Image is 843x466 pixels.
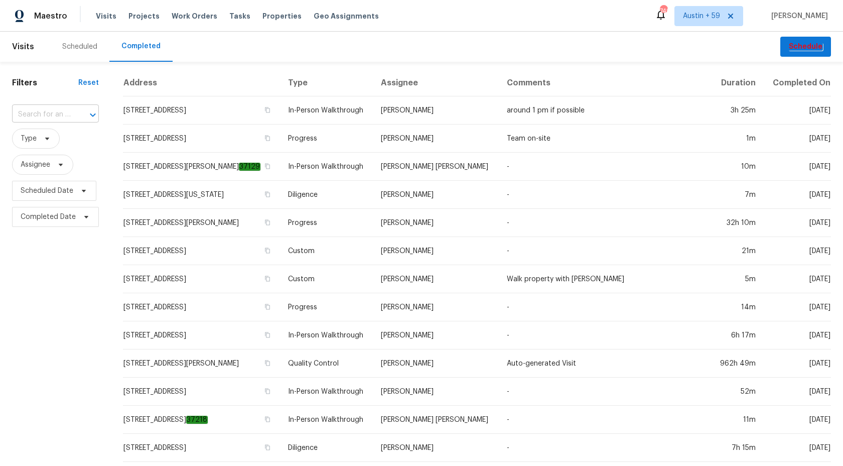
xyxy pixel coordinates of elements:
[788,43,823,51] em: Schedule
[373,406,498,434] td: [PERSON_NAME] [PERSON_NAME]
[12,107,71,123] input: Search for an address...
[499,406,711,434] td: -
[263,359,272,368] button: Copy Address
[683,11,720,21] span: Austin + 59
[263,330,272,339] button: Copy Address
[280,378,373,406] td: In-Person Walkthrough
[499,434,711,462] td: -
[767,11,828,21] span: [PERSON_NAME]
[373,70,498,96] th: Assignee
[499,378,711,406] td: -
[21,160,50,170] span: Assignee
[280,265,373,293] td: Custom
[263,246,272,255] button: Copy Address
[172,11,217,21] span: Work Orders
[499,209,711,237] td: -
[86,108,100,122] button: Open
[764,125,831,153] td: [DATE]
[499,153,711,181] td: -
[373,434,498,462] td: [PERSON_NAME]
[499,181,711,209] td: -
[123,181,280,209] td: [STREET_ADDRESS][US_STATE]
[499,321,711,350] td: -
[263,105,272,114] button: Copy Address
[499,293,711,321] td: -
[764,96,831,125] td: [DATE]
[373,378,498,406] td: [PERSON_NAME]
[764,321,831,350] td: [DATE]
[186,416,208,424] em: 37218
[123,378,280,406] td: [STREET_ADDRESS]
[373,237,498,265] td: [PERSON_NAME]
[711,209,764,237] td: 32h 10m
[373,321,498,350] td: [PERSON_NAME]
[711,378,764,406] td: 52m
[78,78,99,88] div: Reset
[764,434,831,462] td: [DATE]
[123,434,280,462] td: [STREET_ADDRESS]
[263,302,272,311] button: Copy Address
[280,434,373,462] td: Diligence
[123,293,280,321] td: [STREET_ADDRESS]
[711,350,764,378] td: 962h 49m
[262,11,302,21] span: Properties
[280,406,373,434] td: In-Person Walkthrough
[373,181,498,209] td: [PERSON_NAME]
[123,350,280,378] td: [STREET_ADDRESS][PERSON_NAME]
[263,387,272,396] button: Copy Address
[123,321,280,350] td: [STREET_ADDRESS]
[780,37,831,57] button: Schedule
[96,11,116,21] span: Visits
[711,434,764,462] td: 7h 15m
[373,350,498,378] td: [PERSON_NAME]
[239,163,260,171] em: 37129
[280,96,373,125] td: In-Person Walkthrough
[711,153,764,181] td: 10m
[764,350,831,378] td: [DATE]
[123,265,280,293] td: [STREET_ADDRESS]
[280,181,373,209] td: Diligence
[764,293,831,321] td: [DATE]
[123,237,280,265] td: [STREET_ADDRESS]
[499,265,711,293] td: Walk property with [PERSON_NAME]
[21,134,37,144] span: Type
[12,36,34,58] span: Visits
[711,406,764,434] td: 11m
[499,350,711,378] td: Auto-generated Visit
[263,190,272,199] button: Copy Address
[373,96,498,125] td: [PERSON_NAME]
[229,13,250,20] span: Tasks
[12,78,78,88] h1: Filters
[764,153,831,181] td: [DATE]
[373,293,498,321] td: [PERSON_NAME]
[123,96,280,125] td: [STREET_ADDRESS]
[263,134,272,143] button: Copy Address
[711,293,764,321] td: 14m
[711,265,764,293] td: 5m
[764,209,831,237] td: [DATE]
[263,162,272,171] button: Copy Address
[21,186,73,196] span: Scheduled Date
[280,70,373,96] th: Type
[711,321,764,350] td: 6h 17m
[711,237,764,265] td: 21m
[711,70,764,96] th: Duration
[499,125,711,153] td: Team on-site
[123,153,280,181] td: [STREET_ADDRESS][PERSON_NAME]
[280,153,373,181] td: In-Person Walkthrough
[660,6,667,16] div: 749
[499,96,711,125] td: around 1 pm if possible
[711,125,764,153] td: 1m
[263,443,272,452] button: Copy Address
[499,237,711,265] td: -
[280,293,373,321] td: Progress
[280,237,373,265] td: Custom
[764,378,831,406] td: [DATE]
[21,212,76,222] span: Completed Date
[280,350,373,378] td: Quality Control
[764,70,831,96] th: Completed On
[128,11,160,21] span: Projects
[373,265,498,293] td: [PERSON_NAME]
[62,42,97,52] div: Scheduled
[711,96,764,125] td: 3h 25m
